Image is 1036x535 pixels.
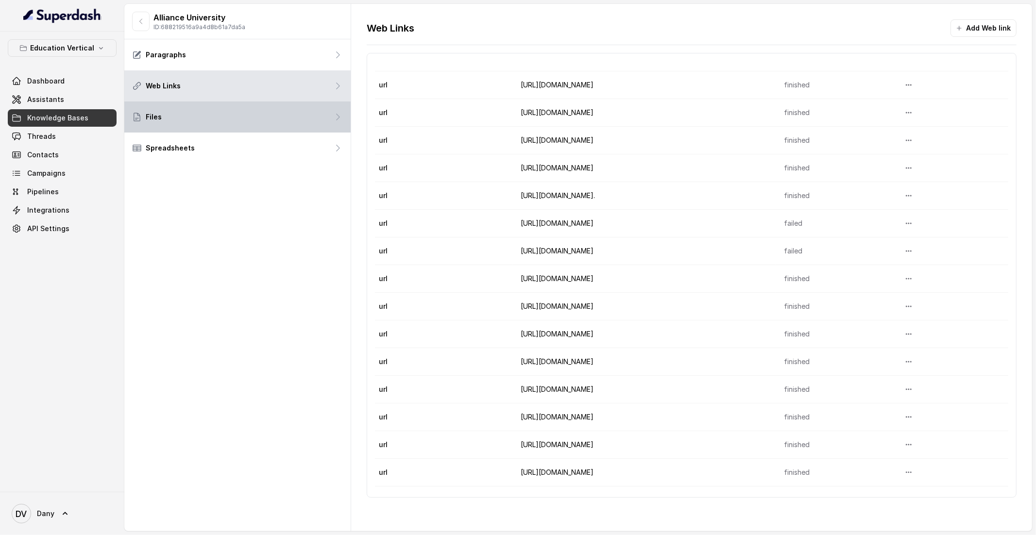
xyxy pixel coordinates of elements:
[8,91,117,108] a: Assistants
[146,112,162,122] p: Files
[8,72,117,90] a: Dashboard
[900,187,917,204] button: More options
[27,187,59,197] span: Pipelines
[521,440,594,449] a: [URL][DOMAIN_NAME]
[375,210,513,237] td: url
[375,403,513,431] td: url
[8,109,117,127] a: Knowledge Bases
[900,132,917,149] button: More options
[776,210,897,237] td: failed
[521,164,594,172] a: [URL][DOMAIN_NAME]
[375,182,513,210] td: url
[900,436,917,453] button: More options
[8,201,117,219] a: Integrations
[900,408,917,426] button: More options
[367,21,414,35] p: Web Links
[8,500,117,527] a: Dany
[375,237,513,265] td: url
[776,71,897,99] td: finished
[900,270,917,287] button: More options
[521,81,594,89] a: [URL][DOMAIN_NAME]
[521,247,594,255] a: [URL][DOMAIN_NAME]
[375,99,513,127] td: url
[521,413,594,421] a: [URL][DOMAIN_NAME]
[8,165,117,182] a: Campaigns
[900,159,917,177] button: More options
[521,330,594,338] a: [URL][DOMAIN_NAME]
[776,154,897,182] td: finished
[8,220,117,237] a: API Settings
[27,205,69,215] span: Integrations
[900,76,917,94] button: More options
[375,154,513,182] td: url
[153,23,245,31] p: ID: 688219516a9a4d8b61a7da5a
[521,219,594,227] a: [URL][DOMAIN_NAME]
[27,224,69,234] span: API Settings
[776,182,897,210] td: finished
[776,486,897,514] td: finished
[375,127,513,154] td: url
[951,19,1017,37] button: Add Web link
[521,191,595,200] a: [URL][DOMAIN_NAME].
[146,143,195,153] p: Spreadsheets
[521,385,594,393] a: [URL][DOMAIN_NAME]
[776,293,897,320] td: finished
[375,71,513,99] td: url
[776,376,897,403] td: finished
[146,50,186,60] p: Paragraphs
[27,150,59,160] span: Contacts
[900,464,917,481] button: More options
[8,183,117,201] a: Pipelines
[27,76,65,86] span: Dashboard
[27,168,66,178] span: Campaigns
[776,237,897,265] td: failed
[375,320,513,348] td: url
[8,146,117,164] a: Contacts
[375,348,513,376] td: url
[375,486,513,514] td: url
[900,381,917,398] button: More options
[16,509,27,519] text: DV
[776,403,897,431] td: finished
[23,8,102,23] img: light.svg
[776,459,897,486] td: finished
[776,348,897,376] td: finished
[900,325,917,343] button: More options
[375,431,513,459] td: url
[521,136,594,144] a: [URL][DOMAIN_NAME]
[900,298,917,315] button: More options
[146,81,181,91] p: Web Links
[27,113,88,123] span: Knowledge Bases
[8,39,117,57] button: Education Vertical
[375,293,513,320] td: url
[30,42,94,54] p: Education Vertical
[8,128,117,145] a: Threads
[521,108,594,117] a: [URL][DOMAIN_NAME]
[900,104,917,121] button: More options
[37,509,54,518] span: Dany
[153,12,245,23] p: Alliance University
[27,132,56,141] span: Threads
[900,353,917,370] button: More options
[375,265,513,293] td: url
[27,95,64,104] span: Assistants
[776,99,897,127] td: finished
[776,127,897,154] td: finished
[521,468,594,476] a: [URL][DOMAIN_NAME]
[776,320,897,348] td: finished
[900,215,917,232] button: More options
[776,431,897,459] td: finished
[521,357,594,366] a: [URL][DOMAIN_NAME]
[776,265,897,293] td: finished
[900,242,917,260] button: More options
[521,274,594,283] a: [URL][DOMAIN_NAME]
[375,376,513,403] td: url
[375,459,513,486] td: url
[521,302,594,310] a: [URL][DOMAIN_NAME]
